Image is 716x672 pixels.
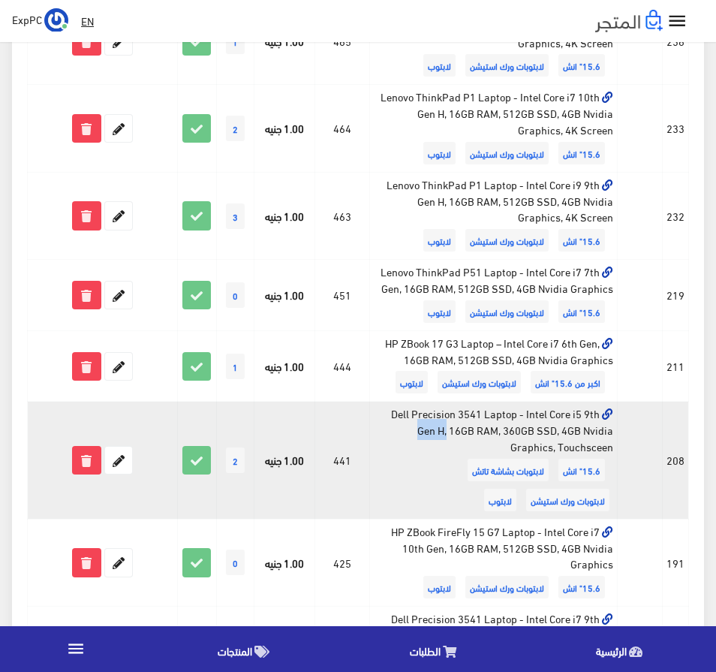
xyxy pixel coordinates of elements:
[423,576,456,598] span: لابتوب
[558,459,605,481] span: 15.6" انش
[226,447,245,473] span: 2
[531,371,605,393] span: اكبر من 15.6" انش
[254,330,314,402] td: 1.00 جنيه
[315,402,370,519] td: 441
[370,402,618,519] td: Dell Precision 3541 Laptop - Intel Core i5 9th Gen H, 16GB RAM, 360GB SSD, 4GB Nvidia Graphics, T...
[410,641,441,660] span: الطلبات
[558,576,605,598] span: 15.6" انش
[218,641,252,660] span: المنتجات
[226,354,245,379] span: 1
[315,172,370,259] td: 463
[526,489,609,511] span: لابتوبات ورك استيشن
[662,85,688,172] td: 233
[596,641,627,660] span: الرئيسية
[662,330,688,402] td: 211
[558,54,605,77] span: 15.6" انش
[315,330,370,402] td: 444
[315,85,370,172] td: 464
[468,459,549,481] span: لابتوبات بشاشة تاتش
[530,630,716,668] a: الرئيسية
[666,11,688,32] i: 
[423,229,456,252] span: لابتوب
[370,330,618,402] td: HP ZBook 17 G3 Laptop – Intel Core i7 6th Gen, 16GB RAM, 512GB SSD, 4GB Nvidia Graphics
[370,260,618,331] td: Lenovo ThinkPad P51 Laptop - Intel Core i7 7th Gen, 16GB RAM, 512GB SSD, 4GB Nvidia Graphics
[226,550,245,575] span: 0
[12,8,68,32] a: ... ExpPC
[81,11,94,30] u: EN
[370,85,618,172] td: Lenovo ThinkPad P1 Laptop - Intel Core i7 10th Gen H, 16GB RAM, 512GB SSD, 4GB Nvidia Graphics, 4...
[370,519,618,606] td: HP ZBook FireFly 15 G7 Laptop - Intel Core i7 10th Gen, 16GB RAM, 512GB SSD, 4GB Nvidia Graphics
[465,229,549,252] span: لابتوبات ورك استيشن
[595,10,663,32] img: .
[662,519,688,606] td: 191
[226,203,245,229] span: 3
[254,172,314,259] td: 1.00 جنيه
[423,142,456,164] span: لابتوب
[315,260,370,331] td: 451
[18,569,75,626] iframe: Drift Widget Chat Controller
[254,519,314,606] td: 1.00 جنيه
[315,519,370,606] td: 425
[254,85,314,172] td: 1.00 جنيه
[423,300,456,323] span: لابتوب
[75,8,100,35] a: EN
[662,172,688,259] td: 232
[254,402,314,519] td: 1.00 جنيه
[465,54,549,77] span: لابتوبات ورك استيشن
[396,371,428,393] span: لابتوب
[438,371,521,393] span: لابتوبات ورك استيشن
[465,300,549,323] span: لابتوبات ورك استيشن
[226,116,245,141] span: 2
[12,10,42,29] span: ExpPC
[66,639,86,658] i: 
[423,54,456,77] span: لابتوب
[484,489,516,511] span: لابتوب
[226,282,245,308] span: 0
[558,300,605,323] span: 15.6" انش
[370,172,618,259] td: Lenovo ThinkPad P1 Laptop - Intel Core i9 9th Gen H, 16GB RAM, 512GB SSD, 4GB Nvidia Graphics, 4K...
[254,260,314,331] td: 1.00 جنيه
[465,576,549,598] span: لابتوبات ورك استيشن
[662,260,688,331] td: 219
[344,630,530,668] a: الطلبات
[558,142,605,164] span: 15.6" انش
[558,229,605,252] span: 15.6" انش
[662,402,688,519] td: 208
[465,142,549,164] span: لابتوبات ورك استيشن
[44,8,68,32] img: ...
[152,630,343,668] a: المنتجات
